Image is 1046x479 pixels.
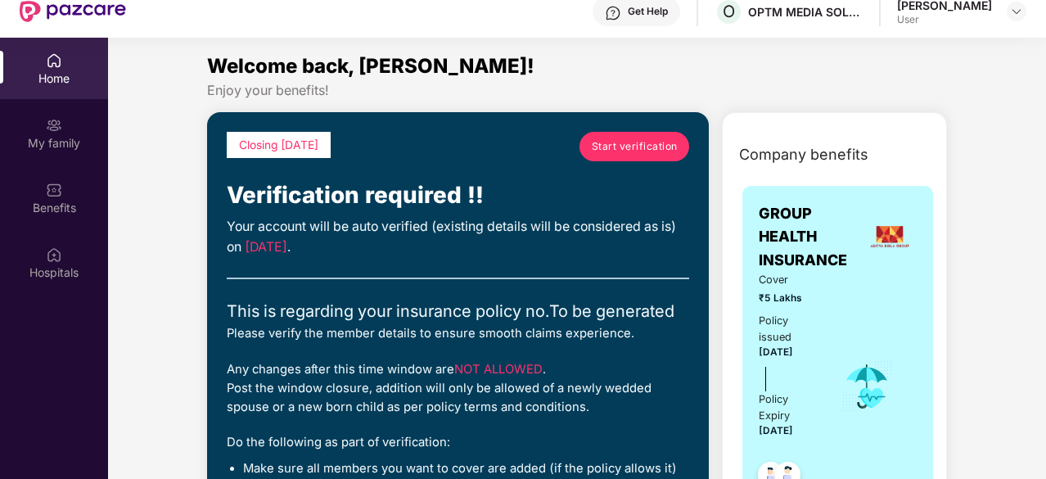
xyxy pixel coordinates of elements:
span: Company benefits [739,143,868,166]
img: New Pazcare Logo [20,1,126,22]
span: O [723,2,735,21]
img: svg+xml;base64,PHN2ZyBpZD0iSG9tZSIgeG1sbnM9Imh0dHA6Ly93d3cudzMub3JnLzIwMDAvc3ZnIiB3aWR0aD0iMjAiIG... [46,52,62,69]
div: Get Help [628,5,668,18]
span: Start verification [592,138,678,154]
img: icon [841,359,894,413]
span: [DATE] [759,425,793,436]
span: Cover [759,272,818,288]
img: insurerLogo [868,215,912,259]
span: Closing [DATE] [239,138,318,151]
span: ₹5 Lakhs [759,291,818,306]
span: [DATE] [759,346,793,358]
img: svg+xml;base64,PHN2ZyBpZD0iRHJvcGRvd24tMzJ4MzIiIHhtbG5zPSJodHRwOi8vd3d3LnczLm9yZy8yMDAwL3N2ZyIgd2... [1010,5,1023,18]
div: OPTM MEDIA SOLUTIONS PRIVATE LIMITED [748,4,863,20]
div: Verification required !! [227,178,689,214]
div: Any changes after this time window are . Post the window closure, addition will only be allowed o... [227,360,689,418]
div: Please verify the member details to ensure smooth claims experience. [227,324,689,343]
div: Your account will be auto verified (existing details will be considered as is) on . [227,217,689,258]
span: Welcome back, [PERSON_NAME]! [207,54,534,78]
img: svg+xml;base64,PHN2ZyB3aWR0aD0iMjAiIGhlaWdodD0iMjAiIHZpZXdCb3g9IjAgMCAyMCAyMCIgZmlsbD0ibm9uZSIgeG... [46,117,62,133]
img: svg+xml;base64,PHN2ZyBpZD0iQmVuZWZpdHMiIHhtbG5zPSJodHRwOi8vd3d3LnczLm9yZy8yMDAwL3N2ZyIgd2lkdGg9Ij... [46,182,62,198]
div: This is regarding your insurance policy no. To be generated [227,299,689,324]
div: Policy issued [759,313,818,346]
span: NOT ALLOWED [454,362,543,377]
img: svg+xml;base64,PHN2ZyBpZD0iSG9zcGl0YWxzIiB4bWxucz0iaHR0cDovL3d3dy53My5vcmcvMjAwMC9zdmciIHdpZHRoPS... [46,246,62,263]
div: Policy Expiry [759,391,818,424]
a: Start verification [579,132,689,161]
div: Enjoy your benefits! [207,82,947,99]
span: [DATE] [245,239,287,255]
li: Make sure all members you want to cover are added (if the policy allows it) [243,461,689,477]
div: User [897,13,992,26]
img: svg+xml;base64,PHN2ZyBpZD0iSGVscC0zMngzMiIgeG1sbnM9Imh0dHA6Ly93d3cudzMub3JnLzIwMDAvc3ZnIiB3aWR0aD... [605,5,621,21]
span: GROUP HEALTH INSURANCE [759,202,863,272]
div: Do the following as part of verification: [227,433,689,452]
